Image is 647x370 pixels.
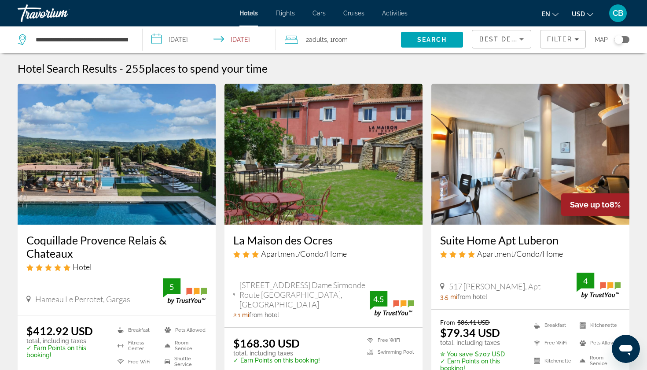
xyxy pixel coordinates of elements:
a: Coquillade Provence Relais & Chateaux [26,233,207,260]
li: Breakfast [113,324,160,336]
div: 8% [561,193,629,216]
div: 3 star Apartment [233,249,414,259]
span: Map [595,33,608,46]
a: Cruises [343,10,364,17]
span: Adults [309,36,327,43]
p: total, including taxes [26,337,107,344]
span: USD [572,11,585,18]
del: $86.41 USD [457,318,490,326]
li: Shuttle Service [160,356,207,367]
span: Search [417,36,447,43]
img: TrustYou guest rating badge [370,291,414,317]
span: Room [333,36,348,43]
h2: 255 [125,62,268,75]
div: 4.5 [370,294,387,304]
li: Free WiFi [529,337,575,350]
li: Fitness Center [113,340,160,351]
p: ✓ Earn Points on this booking! [26,344,107,359]
p: total, including taxes [233,350,320,357]
ins: $168.30 USD [233,337,300,350]
li: Pets Allowed [575,337,621,350]
img: Coquillade Provence Relais & Chateaux [18,84,216,225]
ins: $79.34 USD [440,326,500,339]
img: TrustYou guest rating badge [577,273,621,299]
button: Search [401,32,463,48]
button: Travelers: 2 adults, 0 children [276,26,401,53]
span: [STREET_ADDRESS] Dame Sirmonde Route [GEOGRAPHIC_DATA], [GEOGRAPHIC_DATA] [239,280,370,309]
span: 3.5 mi [440,293,457,300]
li: Free WiFi [363,337,414,344]
span: - [119,62,123,75]
div: 5 [163,281,180,292]
span: , 1 [327,33,348,46]
a: Cars [312,10,326,17]
li: Swimming Pool [363,348,414,356]
button: Toggle map [608,36,629,44]
span: Filter [547,36,572,43]
input: Search hotel destination [35,33,129,46]
a: Travorium [18,2,106,25]
img: TrustYou guest rating badge [163,278,207,304]
li: Free WiFi [113,356,160,367]
li: Pets Allowed [160,324,207,336]
span: Hotel [73,262,92,272]
span: from hotel [457,293,487,300]
ins: $412.92 USD [26,324,93,337]
mat-select: Sort by [479,34,524,44]
h1: Hotel Search Results [18,62,117,75]
button: Change language [542,7,559,20]
a: La Maison des Ocres [233,233,414,247]
div: 4 star Apartment [440,249,621,259]
a: Hotels [239,10,258,17]
button: Filters [540,30,586,48]
span: from hotel [249,311,279,318]
li: Kitchenette [575,318,621,332]
span: 2.1 mi [233,311,249,318]
a: Suite Home Apt Luberon [440,233,621,247]
button: User Menu [607,4,629,22]
span: Apartment/Condo/Home [477,249,563,259]
img: La Maison des Ocres [224,84,423,225]
span: Save up to [570,200,610,209]
button: Select check in and out date [143,26,276,53]
iframe: Bouton de lancement de la fenêtre de messagerie [612,335,640,363]
span: CB [613,9,623,18]
span: places to spend your time [145,62,268,75]
span: Hameau Le Perrotet, Gargas [35,294,130,304]
span: 517 [PERSON_NAME], Apt [449,281,540,291]
li: Room Service [160,340,207,351]
span: Apartment/Condo/Home [261,249,347,259]
li: Kitchenette [529,354,575,367]
span: ✮ You save [440,351,473,358]
a: Activities [382,10,408,17]
span: en [542,11,550,18]
img: Suite Home Apt Luberon [431,84,629,225]
a: Flights [276,10,295,17]
div: 4 [577,276,594,286]
button: Change currency [572,7,593,20]
span: Best Deals [479,36,525,43]
span: From [440,318,455,326]
span: 2 [306,33,327,46]
p: $7.07 USD [440,351,523,358]
li: Breakfast [529,318,575,332]
p: ✓ Earn Points on this booking! [233,357,320,364]
p: total, including taxes [440,339,523,346]
div: 5 star Hotel [26,262,207,272]
li: Room Service [575,354,621,367]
